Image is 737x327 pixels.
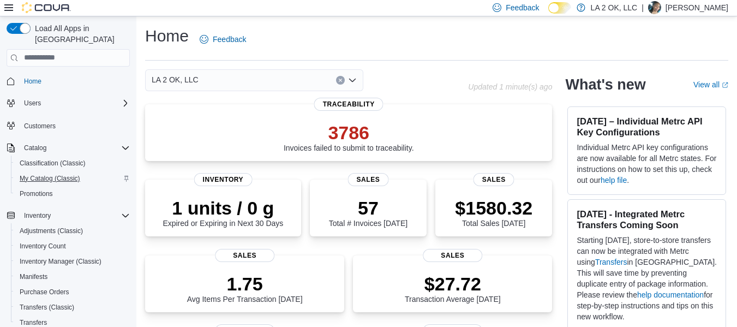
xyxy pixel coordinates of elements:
span: Manifests [20,272,47,281]
span: Inventory [24,211,51,220]
button: Users [2,96,134,111]
a: Classification (Classic) [15,157,90,170]
p: 3786 [284,122,414,144]
span: Transfers (Classic) [15,301,130,314]
a: View allExternal link [693,80,728,89]
a: My Catalog (Classic) [15,172,85,185]
span: Feedback [506,2,539,13]
p: 1.75 [187,273,303,295]
span: Inventory Count [20,242,66,251]
button: Catalog [20,141,51,154]
button: Inventory [2,208,134,223]
img: Cova [22,2,71,13]
span: Inventory Manager (Classic) [15,255,130,268]
span: Users [20,97,130,110]
div: Ericka J [648,1,661,14]
span: Sales [347,173,388,186]
span: Catalog [24,144,46,152]
a: Inventory Count [15,240,70,253]
button: Classification (Classic) [11,156,134,171]
span: Load All Apps in [GEOGRAPHIC_DATA] [31,23,130,45]
input: Dark Mode [548,2,571,14]
div: Total Sales [DATE] [455,197,532,228]
span: My Catalog (Classic) [20,174,80,183]
button: Inventory [20,209,55,222]
button: Home [2,73,134,89]
p: $1580.32 [455,197,532,219]
button: Manifests [11,269,134,284]
button: Inventory Count [11,239,134,254]
span: My Catalog (Classic) [15,172,130,185]
span: Customers [24,122,56,130]
span: Purchase Orders [15,286,130,299]
span: Home [24,77,41,86]
span: Classification (Classic) [20,159,86,168]
a: Home [20,75,46,88]
a: Transfers [595,258,627,266]
span: Feedback [213,34,246,45]
span: Inventory Count [15,240,130,253]
button: Inventory Manager (Classic) [11,254,134,269]
p: $27.72 [405,273,501,295]
span: Transfers (Classic) [20,303,74,312]
p: Starting [DATE], store-to-store transfers can now be integrated with Metrc using in [GEOGRAPHIC_D... [577,235,717,322]
span: Sales [423,249,483,262]
h1: Home [145,25,189,47]
button: Transfers (Classic) [11,300,134,315]
span: Customers [20,118,130,132]
span: Promotions [20,189,53,198]
button: Open list of options [348,76,357,85]
p: | [642,1,644,14]
a: Transfers (Classic) [15,301,79,314]
span: Promotions [15,187,130,200]
a: help file [601,176,627,185]
button: Adjustments (Classic) [11,223,134,239]
a: help documentation [637,290,704,299]
span: Home [20,74,130,88]
div: Total # Invoices [DATE] [329,197,408,228]
div: Invoices failed to submit to traceability. [284,122,414,152]
p: [PERSON_NAME] [666,1,728,14]
button: Promotions [11,186,134,201]
a: Purchase Orders [15,286,74,299]
div: Transaction Average [DATE] [405,273,501,304]
p: 57 [329,197,408,219]
a: Feedback [195,28,250,50]
a: Inventory Manager (Classic) [15,255,106,268]
span: Catalog [20,141,130,154]
h2: What's new [565,76,645,93]
button: My Catalog (Classic) [11,171,134,186]
svg: External link [722,82,728,88]
span: Traceability [314,98,384,111]
span: Inventory [194,173,253,186]
button: Clear input [336,76,345,85]
a: Customers [20,120,60,133]
span: Sales [474,173,514,186]
p: 1 units / 0 g [163,197,283,219]
button: Purchase Orders [11,284,134,300]
a: Promotions [15,187,57,200]
div: Expired or Expiring in Next 30 Days [163,197,283,228]
span: Users [24,99,41,108]
span: Inventory Manager (Classic) [20,257,101,266]
button: Customers [2,117,134,133]
a: Manifests [15,270,52,283]
span: Inventory [20,209,130,222]
div: Avg Items Per Transaction [DATE] [187,273,303,304]
span: Adjustments (Classic) [20,227,83,235]
a: Adjustments (Classic) [15,224,87,237]
span: Transfers [20,318,47,327]
p: Updated 1 minute(s) ago [468,82,552,91]
span: Adjustments (Classic) [15,224,130,237]
span: Sales [215,249,275,262]
span: Purchase Orders [20,288,69,296]
p: LA 2 OK, LLC [591,1,638,14]
p: Individual Metrc API key configurations are now available for all Metrc states. For instructions ... [577,142,717,186]
span: Manifests [15,270,130,283]
button: Catalog [2,140,134,156]
button: Users [20,97,45,110]
h3: [DATE] – Individual Metrc API Key Configurations [577,116,717,138]
span: LA 2 OK, LLC [152,73,199,86]
span: Classification (Classic) [15,157,130,170]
